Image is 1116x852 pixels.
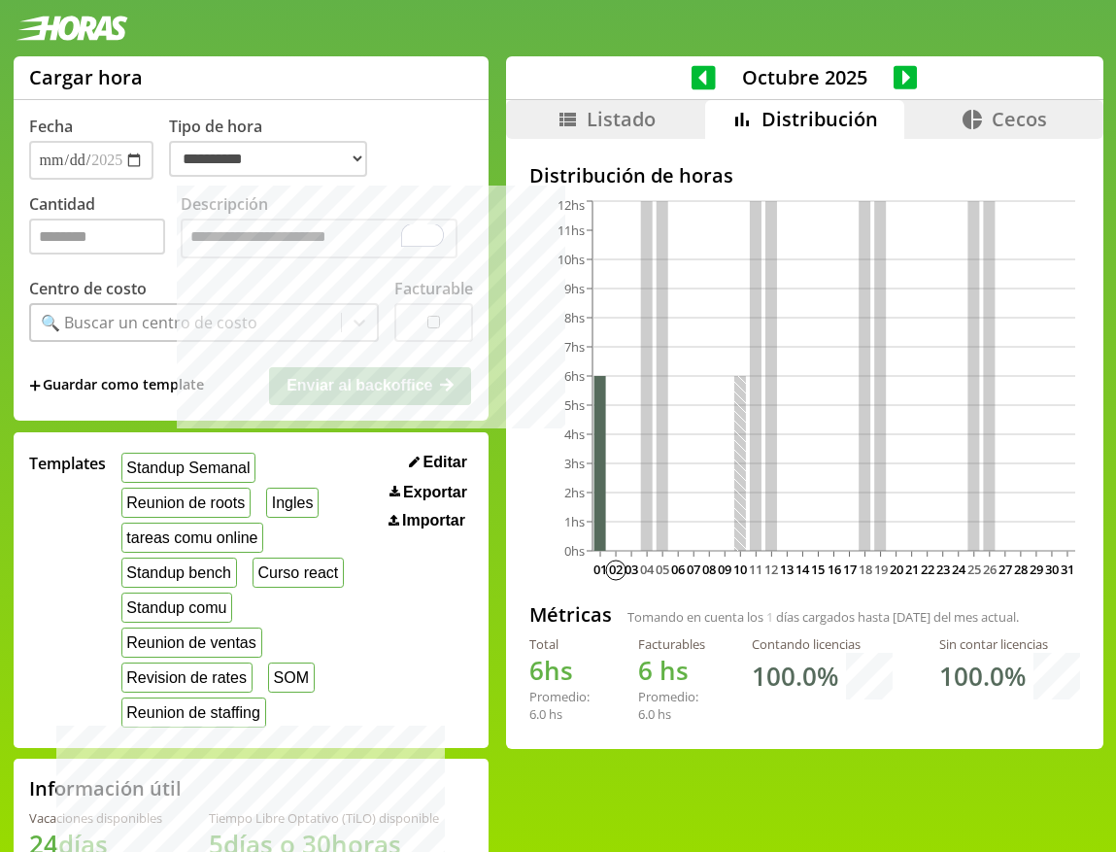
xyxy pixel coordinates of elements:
[423,454,467,471] span: Editar
[638,653,705,688] h1: hs
[29,64,143,90] h1: Cargar hora
[920,561,933,578] text: 22
[764,561,778,578] text: 12
[1029,561,1042,578] text: 29
[638,705,655,723] span: 6.0
[253,558,344,588] button: Curso react
[593,561,607,578] text: 01
[889,561,902,578] text: 20
[656,561,669,578] text: 05
[780,561,794,578] text: 13
[752,635,893,653] div: Contando licencias
[384,483,473,502] button: Exportar
[564,309,585,326] tspan: 8hs
[766,608,773,626] span: 1
[795,561,810,578] text: 14
[529,705,546,723] span: 6.0
[41,312,257,333] div: 🔍 Buscar un centro de costo
[998,561,1011,578] text: 27
[564,280,585,297] tspan: 9hs
[638,688,705,723] div: Promedio: hs
[564,338,585,356] tspan: 7hs
[761,106,878,132] span: Distribución
[1060,561,1073,578] text: 31
[121,523,264,553] button: tareas comu online
[121,593,233,623] button: Standup comu
[609,561,623,578] text: 02
[209,809,439,827] div: Tiempo Libre Optativo (TiLO) disponible
[1044,561,1058,578] text: 30
[121,663,253,693] button: Revision de rates
[564,513,585,530] tspan: 1hs
[749,561,762,578] text: 11
[858,561,871,578] text: 18
[529,601,612,628] h2: Métricas
[403,484,467,501] span: Exportar
[29,375,41,396] span: +
[638,653,653,688] span: 6
[402,512,465,529] span: Importar
[716,64,894,90] span: Octubre 2025
[638,635,705,653] div: Facturables
[558,251,585,268] tspan: 10hs
[904,561,918,578] text: 21
[564,542,585,560] tspan: 0hs
[951,561,965,578] text: 24
[529,653,544,688] span: 6
[121,698,266,728] button: Reunion de staffing
[29,219,165,255] input: Cantidad
[529,688,592,723] div: Promedio: hs
[587,106,656,132] span: Listado
[982,561,996,578] text: 26
[939,659,1026,694] h1: 100.0 %
[181,219,457,259] textarea: To enrich screen reader interactions, please activate Accessibility in Grammarly extension settings
[169,116,383,180] label: Tipo de hora
[564,396,585,414] tspan: 5hs
[29,116,73,137] label: Fecha
[671,561,685,578] text: 06
[640,561,655,578] text: 04
[564,426,585,443] tspan: 4hs
[992,106,1047,132] span: Cecos
[268,663,315,693] button: SOM
[169,141,367,177] select: Tipo de hora
[529,653,592,688] h1: hs
[529,635,592,653] div: Total
[966,561,980,578] text: 25
[827,561,840,578] text: 16
[121,558,237,588] button: Standup bench
[702,561,716,578] text: 08
[29,278,147,299] label: Centro de costo
[29,809,162,827] div: Vacaciones disponibles
[16,16,128,41] img: logotipo
[29,775,182,801] h2: Información útil
[939,635,1080,653] div: Sin contar licencias
[29,375,204,396] span: +Guardar como template
[266,488,319,518] button: Ingles
[558,222,585,239] tspan: 11hs
[29,193,181,264] label: Cantidad
[121,628,262,658] button: Reunion de ventas
[935,561,949,578] text: 23
[29,453,106,474] span: Templates
[873,561,887,578] text: 19
[394,278,473,299] label: Facturable
[733,561,747,578] text: 10
[529,162,1080,188] h2: Distribución de horas
[558,196,585,214] tspan: 12hs
[627,608,1019,626] span: Tomando en cuenta los días cargados hasta [DATE] del mes actual.
[121,453,256,483] button: Standup Semanal
[625,561,638,578] text: 03
[752,659,838,694] h1: 100.0 %
[121,488,251,518] button: Reunion de roots
[564,484,585,501] tspan: 2hs
[687,561,700,578] text: 07
[564,455,585,472] tspan: 3hs
[842,561,856,578] text: 17
[718,561,731,578] text: 09
[1013,561,1027,578] text: 28
[403,453,473,472] button: Editar
[811,561,825,578] text: 15
[181,193,473,264] label: Descripción
[564,367,585,385] tspan: 6hs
